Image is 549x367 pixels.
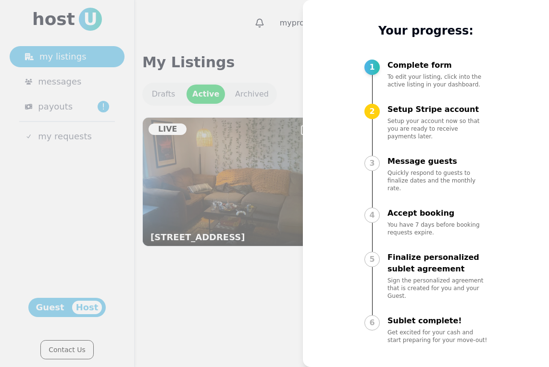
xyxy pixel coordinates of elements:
[387,60,487,71] p: Complete form
[387,117,487,140] p: Setup your account now so that you are ready to receive payments later.
[364,23,487,38] p: Your progress:
[364,252,380,267] div: 5
[364,156,380,171] div: 3
[387,104,487,115] p: Setup Stripe account
[387,252,487,275] p: Finalize personalized sublet agreement
[387,208,487,219] p: Accept booking
[364,208,380,223] div: 4
[387,221,487,236] p: You have 7 days before booking requests expire.
[387,277,487,300] p: Sign the personalized agreement that is created for you and your Guest.
[364,60,380,75] div: 1
[364,315,380,330] div: 6
[387,315,487,327] p: Sublet complete!
[364,104,380,119] div: 2
[387,329,487,344] p: Get excited for your cash and start preparing for your move-out!
[387,73,487,88] p: To edit your listing, click into the active listing in your dashboard.
[387,156,487,167] p: Message guests
[387,169,487,192] p: Quickly respond to guests to finalize dates and the monthly rate.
